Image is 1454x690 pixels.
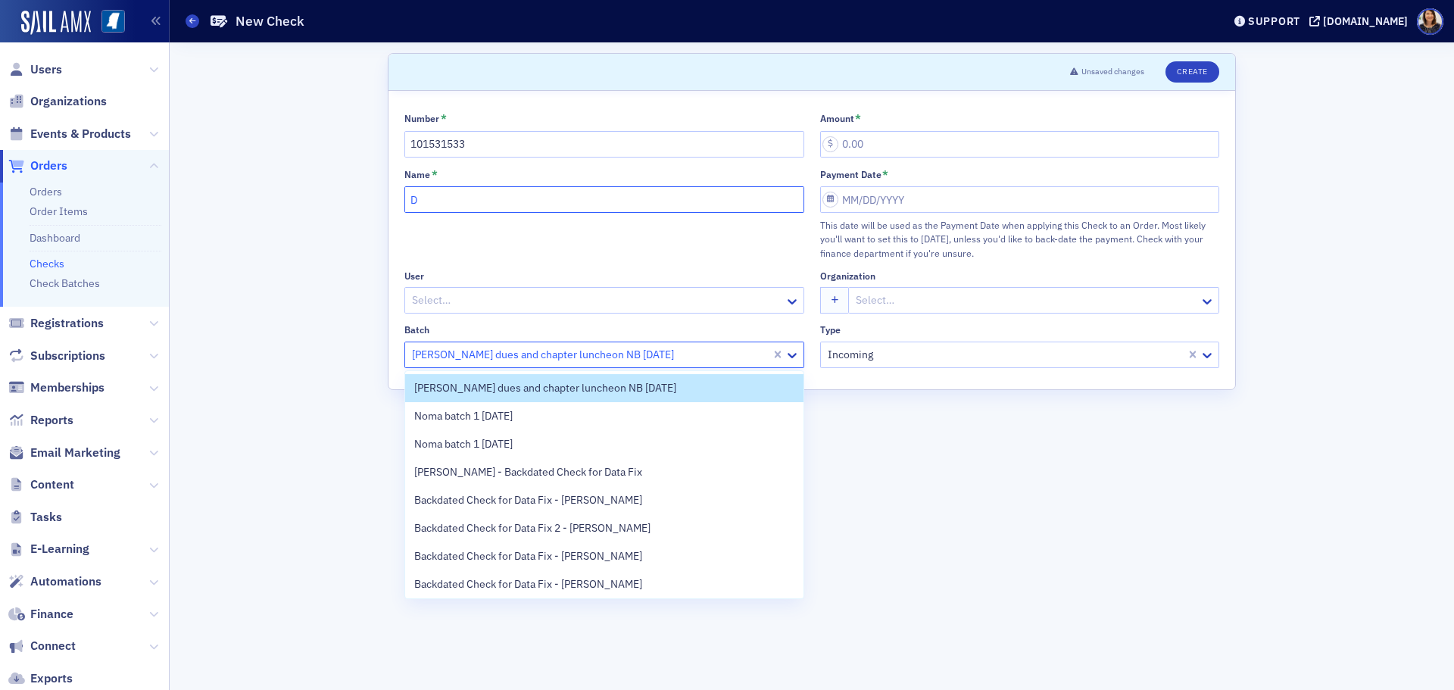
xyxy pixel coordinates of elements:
a: View Homepage [91,10,125,36]
a: Exports [8,670,73,687]
span: [PERSON_NAME] - Backdated Check for Data Fix [414,464,642,480]
a: Tasks [8,509,62,526]
a: Connect [8,638,76,654]
span: Reports [30,412,73,429]
a: Checks [30,257,64,270]
span: Backdated Check for Data Fix - [PERSON_NAME] [414,492,642,508]
div: Number [404,113,439,124]
a: Order Items [30,205,88,218]
a: Users [8,61,62,78]
div: Name [404,169,430,180]
a: Memberships [8,379,105,396]
span: Subscriptions [30,348,105,364]
span: E-Learning [30,541,89,557]
span: Unsaved changes [1081,66,1144,78]
span: Events & Products [30,126,131,142]
div: Payment Date [820,169,881,180]
a: Orders [8,158,67,174]
span: Automations [30,573,101,590]
span: Connect [30,638,76,654]
span: Profile [1417,8,1443,35]
a: Events & Products [8,126,131,142]
div: Organization [820,270,875,282]
span: [PERSON_NAME] dues and chapter luncheon NB [DATE] [414,380,676,396]
span: Registrations [30,315,104,332]
span: Organizations [30,93,107,110]
a: Subscriptions [8,348,105,364]
h1: New Check [236,12,304,30]
img: SailAMX [21,11,91,35]
a: Automations [8,573,101,590]
a: Dashboard [30,231,80,245]
span: Noma batch 1 [DATE] [414,436,513,452]
div: Support [1248,14,1300,28]
span: Backdated Check for Data Fix - [PERSON_NAME] [414,576,642,592]
div: [DOMAIN_NAME] [1323,14,1408,28]
div: Amount [820,113,854,124]
a: Orders [30,185,62,198]
span: Orders [30,158,67,174]
div: Batch [404,324,429,336]
span: Content [30,476,74,493]
a: Reports [8,412,73,429]
button: Create [1165,61,1219,83]
abbr: This field is required [882,168,888,182]
div: Type [820,324,841,336]
span: Email Marketing [30,445,120,461]
span: Noma batch 1 [DATE] [414,408,513,424]
a: Finance [8,606,73,623]
a: Registrations [8,315,104,332]
input: MM/DD/YYYY [820,186,1220,213]
button: [DOMAIN_NAME] [1309,16,1413,27]
a: Content [8,476,74,493]
a: Organizations [8,93,107,110]
span: Exports [30,670,73,687]
a: Check Batches [30,276,100,290]
abbr: This field is required [432,168,438,182]
a: Email Marketing [8,445,120,461]
abbr: This field is required [441,112,447,126]
abbr: This field is required [855,112,861,126]
a: E-Learning [8,541,89,557]
span: Backdated Check for Data Fix 2 - [PERSON_NAME] [414,520,651,536]
input: 0.00 [820,131,1220,158]
div: User [404,270,424,282]
span: Finance [30,606,73,623]
span: Users [30,61,62,78]
div: This date will be used as the Payment Date when applying this Check to an Order. Most likely you'... [820,218,1220,260]
span: Memberships [30,379,105,396]
span: Backdated Check for Data Fix - [PERSON_NAME] [414,548,642,564]
span: Tasks [30,509,62,526]
img: SailAMX [101,10,125,33]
